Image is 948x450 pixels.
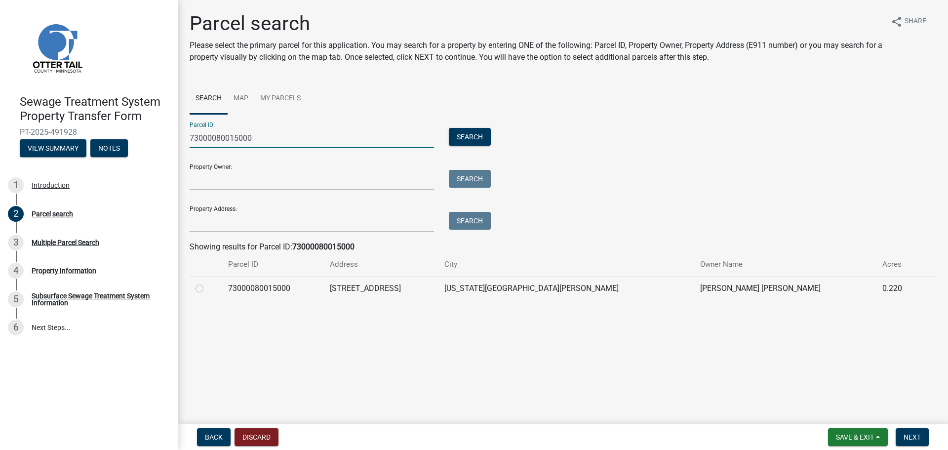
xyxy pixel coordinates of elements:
th: Parcel ID [222,253,324,276]
div: Subsurface Sewage Treatment System Information [32,292,162,306]
button: Discard [235,428,278,446]
button: Search [449,170,491,188]
button: View Summary [20,139,86,157]
th: Owner Name [694,253,876,276]
h1: Parcel search [190,12,883,36]
div: Multiple Parcel Search [32,239,99,246]
span: Save & Exit [836,433,874,441]
div: 5 [8,291,24,307]
wm-modal-confirm: Summary [20,145,86,153]
h4: Sewage Treatment System Property Transfer Form [20,95,170,123]
th: City [438,253,695,276]
span: Back [205,433,223,441]
span: Share [905,16,926,28]
th: Address [324,253,438,276]
td: [PERSON_NAME] [PERSON_NAME] [694,276,876,300]
strong: 73000080015000 [292,242,355,251]
p: Please select the primary parcel for this application. You may search for a property by entering ... [190,40,883,63]
div: Introduction [32,182,70,189]
td: [STREET_ADDRESS] [324,276,438,300]
img: Otter Tail County, Minnesota [20,10,94,84]
div: Property Information [32,267,96,274]
button: Search [449,212,491,230]
a: Search [190,83,228,115]
button: shareShare [883,12,934,31]
span: PT-2025-491928 [20,127,158,137]
div: 6 [8,320,24,335]
div: Showing results for Parcel ID: [190,241,936,253]
button: Search [449,128,491,146]
div: 3 [8,235,24,250]
a: My Parcels [254,83,307,115]
td: [US_STATE][GEOGRAPHIC_DATA][PERSON_NAME] [438,276,695,300]
button: Notes [90,139,128,157]
wm-modal-confirm: Notes [90,145,128,153]
button: Back [197,428,231,446]
button: Save & Exit [828,428,888,446]
div: Parcel search [32,210,73,217]
div: 2 [8,206,24,222]
div: 4 [8,263,24,279]
button: Next [896,428,929,446]
td: 0.220 [876,276,920,300]
i: share [891,16,903,28]
div: 1 [8,177,24,193]
th: Acres [876,253,920,276]
a: Map [228,83,254,115]
td: 73000080015000 [222,276,324,300]
span: Next [904,433,921,441]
